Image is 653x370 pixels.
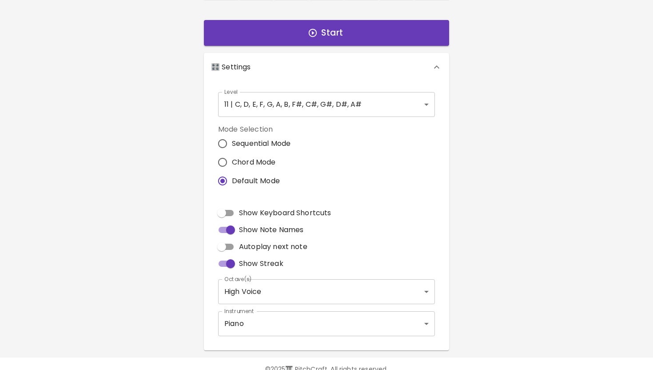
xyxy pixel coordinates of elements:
[232,176,280,186] span: Default Mode
[232,157,276,168] span: Chord Mode
[239,258,283,269] span: Show Streak
[218,124,298,134] label: Mode Selection
[204,53,449,81] div: 🎛️ Settings
[211,62,251,72] p: 🎛️ Settings
[218,279,435,304] div: High Voice
[204,20,449,46] button: Start
[239,208,331,218] span: Show Keyboard Shortcuts
[224,275,252,283] label: Octave(s)
[239,225,303,235] span: Show Note Names
[232,138,291,149] span: Sequential Mode
[224,307,254,315] label: Instrument
[218,311,435,336] div: Piano
[239,241,307,252] span: Autoplay next note
[218,92,435,117] div: 11 | C, D, E, F, G, A, B, F#, C#, G#, D#, A#
[224,88,238,96] label: Level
